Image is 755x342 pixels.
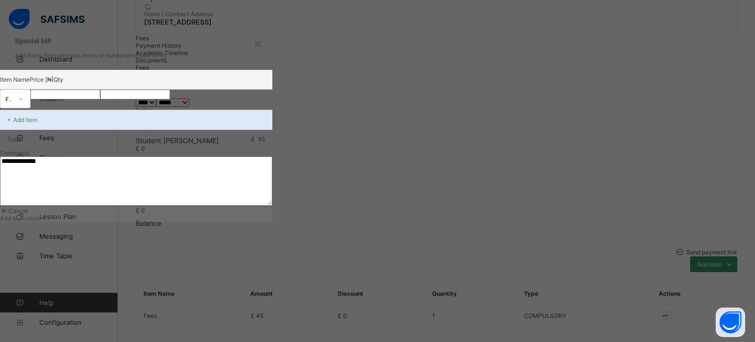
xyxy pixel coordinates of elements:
p: Qty [54,76,63,83]
p: Add items from previous terms or outstanding payments [15,52,258,59]
div: Fees [5,95,12,103]
h3: Special bill [15,36,258,45]
p: Price [₦] [29,76,54,83]
button: Open asap [716,308,745,337]
span: Cancel [8,207,28,215]
p: Total [7,136,21,143]
span: £ 45 [251,136,265,143]
p: Add item [13,116,37,124]
div: × [253,34,262,51]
